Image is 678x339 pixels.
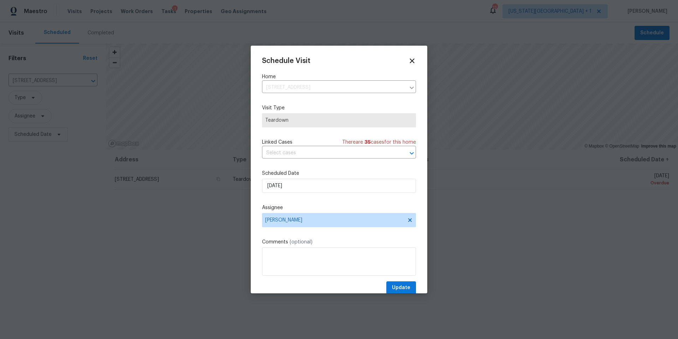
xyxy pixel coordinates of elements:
[262,82,405,93] input: Enter in an address
[265,217,404,223] span: [PERSON_NAME]
[262,170,416,177] label: Scheduled Date
[262,148,396,159] input: Select cases
[290,240,313,245] span: (optional)
[386,281,416,294] button: Update
[407,148,417,158] button: Open
[265,117,413,124] span: Teardown
[408,57,416,65] span: Close
[342,139,416,146] span: There are case s for this home
[262,179,416,193] input: M/D/YYYY
[262,139,292,146] span: Linked Cases
[262,57,310,64] span: Schedule Visit
[262,204,416,211] label: Assignee
[262,73,416,80] label: Home
[262,104,416,111] label: Visit Type
[364,140,371,145] span: 35
[262,239,416,246] label: Comments
[392,283,410,292] span: Update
